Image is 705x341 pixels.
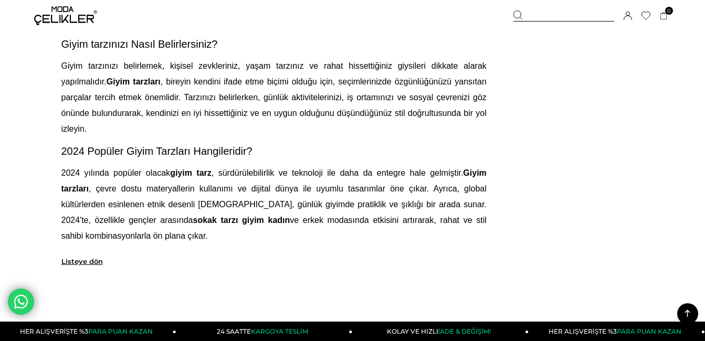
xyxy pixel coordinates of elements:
[660,12,668,20] a: 0
[353,322,529,341] a: KOLAY VE HIZLIİADE & DEĞİŞİM!
[61,168,487,240] span: 2024 yılında popüler olacak , sürdürülebilirlik ve teknoloji ile daha da entegre hale gelmiştir. ...
[193,216,290,225] b: sokak tarzı giyim kadın
[34,6,97,25] img: logo
[61,145,252,157] span: 2024 Popüler Giyim Tarzları Hangileridir?
[176,322,353,341] a: 24 SAATTEKARGOYA TESLİM
[88,327,153,335] span: PARA PUAN KAZAN
[170,168,212,177] b: giyim tarz
[61,61,487,133] span: Giyim tarzınızı belirlemek, kişisel zevkleriniz, yaşam tarzınız ve rahat hissettiğiniz giysileri ...
[529,322,705,341] a: HER ALIŞVERİŞTE %3PARA PUAN KAZAN
[617,327,681,335] span: PARA PUAN KAZAN
[61,257,103,265] a: Listeye dön
[107,77,161,86] b: Giyim tarzları
[665,7,673,15] span: 0
[61,38,218,50] span: Giyim tarzınızı Nasıl Belirlersiniz?
[438,327,491,335] span: İADE & DEĞİŞİM!
[251,327,308,335] span: KARGOYA TESLİM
